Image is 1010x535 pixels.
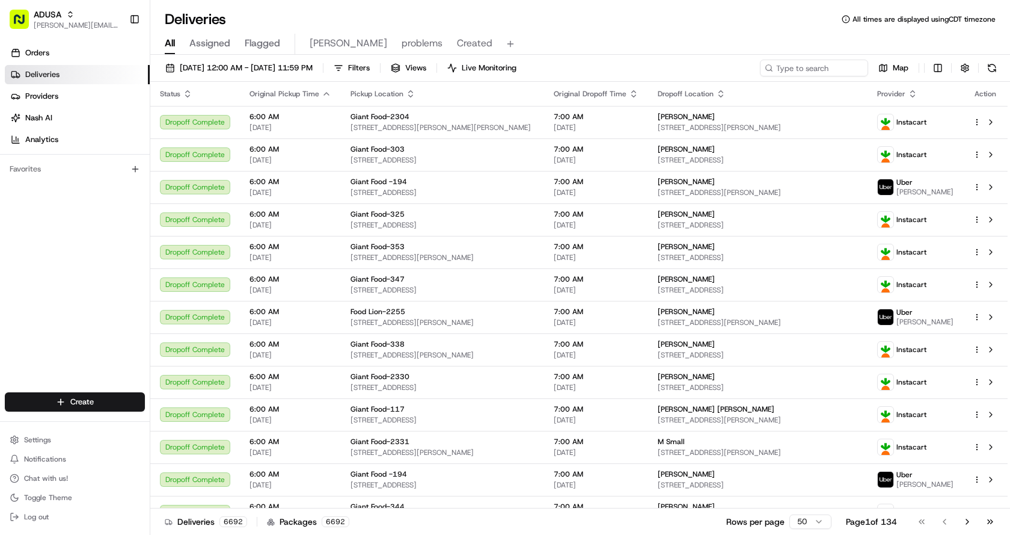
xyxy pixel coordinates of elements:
span: Instacart [896,410,926,419]
a: 📗Knowledge Base [7,170,97,191]
span: problems [402,36,442,51]
span: 6:00 AM [249,144,331,154]
button: Views [385,60,432,76]
span: [DATE] [249,253,331,262]
a: Powered byPylon [85,203,145,213]
img: profile_instacart_ahold_partner.png [878,439,893,455]
span: Pickup Location [350,89,403,99]
span: Log out [24,512,49,522]
span: Original Pickup Time [249,89,319,99]
span: Instacart [896,280,926,289]
span: [STREET_ADDRESS] [350,285,534,295]
span: 6:00 AM [249,177,331,187]
img: profile_instacart_ahold_partner.png [878,374,893,390]
a: Providers [5,87,150,106]
span: Providers [25,91,58,102]
span: Instacart [896,345,926,354]
a: Orders [5,43,150,63]
span: [PERSON_NAME] [658,242,715,252]
span: [DATE] [554,415,638,425]
span: [DATE] [249,383,331,392]
span: [STREET_ADDRESS][PERSON_NAME] [658,188,858,197]
div: Favorites [5,159,145,179]
span: Original Dropoff Time [554,89,626,99]
span: Deliveries [25,69,60,80]
span: [STREET_ADDRESS][PERSON_NAME] [658,415,858,425]
span: [DATE] 12:00 AM - [DATE] 11:59 PM [180,63,313,73]
span: [PERSON_NAME][EMAIL_ADDRESS][PERSON_NAME][DOMAIN_NAME] [34,20,120,30]
span: Filters [348,63,370,73]
span: Giant Food-2331 [350,437,409,447]
span: 7:00 AM [554,437,638,447]
span: 6:00 AM [249,112,331,122]
span: [STREET_ADDRESS] [658,253,858,262]
span: [PERSON_NAME] [658,177,715,187]
input: Type to search [760,60,868,76]
img: Nash [12,12,36,36]
a: Nash AI [5,108,150,128]
span: Created [457,36,492,51]
img: profile_instacart_ahold_partner.png [878,244,893,260]
button: Create [5,392,145,412]
a: Analytics [5,130,150,149]
span: [DATE] [554,480,638,490]
span: [DATE] [249,123,331,132]
span: Uber [896,470,913,480]
span: 6:00 AM [249,209,331,219]
span: API Documentation [114,175,193,187]
span: [DATE] [249,350,331,360]
div: Page 1 of 134 [846,516,897,528]
span: All [165,36,175,51]
span: 6:00 AM [249,469,331,479]
input: Clear [31,78,198,90]
span: [STREET_ADDRESS][PERSON_NAME] [350,253,534,262]
span: 7:00 AM [554,404,638,414]
span: 6:00 AM [249,404,331,414]
button: Toggle Theme [5,489,145,506]
span: [DATE] [249,318,331,327]
span: Knowledge Base [24,175,92,187]
span: [DATE] [554,350,638,360]
span: Instacart [896,377,926,387]
span: 6:00 AM [249,372,331,382]
span: 7:00 AM [554,242,638,252]
span: Instacart [896,442,926,452]
span: 6:00 AM [249,502,331,512]
span: [PERSON_NAME] [PERSON_NAME] [658,404,774,414]
span: [PERSON_NAME] [896,317,953,327]
button: ADUSA[PERSON_NAME][EMAIL_ADDRESS][PERSON_NAME][DOMAIN_NAME] [5,5,124,34]
span: 7:00 AM [554,177,638,187]
span: 6:00 AM [249,242,331,252]
a: 💻API Documentation [97,170,198,191]
span: [STREET_ADDRESS] [350,383,534,392]
span: [STREET_ADDRESS] [350,220,534,230]
span: [DATE] [249,285,331,295]
div: Action [973,89,998,99]
span: [PERSON_NAME] [658,469,715,479]
span: Instacart [896,150,926,159]
span: Assigned [189,36,230,51]
span: Status [160,89,180,99]
span: [STREET_ADDRESS] [658,383,858,392]
span: Provider [877,89,905,99]
span: [STREET_ADDRESS][PERSON_NAME] [658,318,858,327]
span: Giant Food-2330 [350,372,409,382]
button: [DATE] 12:00 AM - [DATE] 11:59 PM [160,60,318,76]
span: 6:00 AM [249,274,331,284]
span: Live Monitoring [462,63,516,73]
span: [STREET_ADDRESS] [350,188,534,197]
span: [DATE] [554,383,638,392]
span: Toggle Theme [24,493,72,503]
span: [DATE] [554,155,638,165]
span: [STREET_ADDRESS][PERSON_NAME][PERSON_NAME] [350,123,534,132]
span: Uber [896,178,913,187]
button: Notifications [5,451,145,468]
div: We're available if you need us! [41,127,152,137]
p: Rows per page [726,516,785,528]
span: [PERSON_NAME] [658,144,715,154]
span: Giant Food-338 [350,339,405,349]
span: [DATE] [554,253,638,262]
span: Create [70,397,94,407]
span: Giant Food-344 [350,502,405,512]
span: Analytics [25,134,58,145]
